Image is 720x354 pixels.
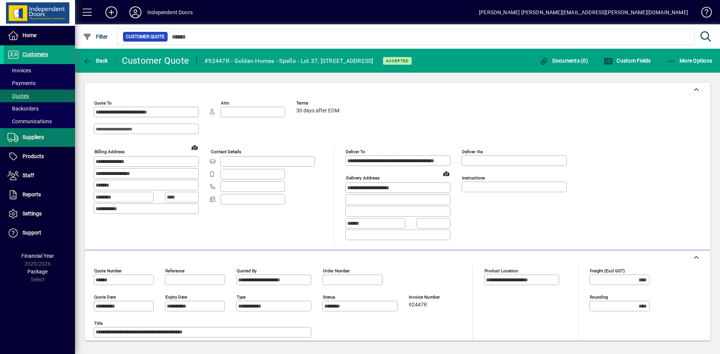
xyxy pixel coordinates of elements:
mat-label: Quote To [94,100,112,106]
a: Communications [4,115,75,128]
mat-label: Attn [221,100,229,106]
div: Independent Doors [147,6,193,18]
a: View on map [440,167,452,179]
span: Back [83,58,108,64]
span: Financial Year [21,253,54,259]
a: Staff [4,166,75,185]
mat-label: Reference [165,268,184,273]
mat-label: Product location [484,268,518,273]
a: Backorders [4,102,75,115]
mat-label: Order number [323,268,350,273]
button: Custom Fields [602,54,653,67]
span: Suppliers [22,134,44,140]
mat-label: Quote number [94,268,122,273]
button: Add [99,6,123,19]
span: Home [22,32,36,38]
span: 92447R [409,302,427,308]
span: Filter [83,34,108,40]
a: Products [4,147,75,166]
span: Reports [22,191,41,197]
span: Payments [7,80,36,86]
button: Back [81,54,110,67]
span: More Options [667,58,712,64]
mat-label: Deliver via [462,149,483,154]
mat-label: Title [94,320,103,326]
mat-label: Quote date [94,294,116,299]
mat-label: Expiry date [165,294,187,299]
a: Support [4,224,75,242]
span: Package [27,269,48,275]
a: Settings [4,205,75,223]
span: Staff [22,172,34,178]
div: #92447R - Golden Homes - Spello - Lot 37, [STREET_ADDRESS] [204,55,373,67]
span: Invoices [7,67,31,73]
mat-label: Deliver To [346,149,365,154]
a: Payments [4,77,75,90]
a: Quotes [4,90,75,102]
span: Backorders [7,106,39,112]
a: Invoices [4,64,75,77]
mat-label: Status [323,294,335,299]
a: Reports [4,185,75,204]
a: Knowledge Base [696,1,711,26]
mat-label: Quoted by [237,268,256,273]
span: Invoice number [409,295,454,300]
span: ACCEPTED [386,58,409,63]
span: Customers [22,51,48,57]
a: Suppliers [4,128,75,147]
button: More Options [665,54,714,67]
mat-label: Type [237,294,246,299]
button: Filter [81,30,110,43]
span: Settings [22,211,42,217]
span: Documents (0) [539,58,588,64]
span: Products [22,153,44,159]
mat-label: Instructions [462,175,485,181]
div: [PERSON_NAME] [PERSON_NAME][EMAIL_ADDRESS][PERSON_NAME][DOMAIN_NAME] [479,6,688,18]
button: Documents (0) [537,54,590,67]
a: Home [4,26,75,45]
span: Customer Quote [126,33,165,40]
span: 30 days after EOM [296,108,339,114]
button: Profile [123,6,147,19]
span: Support [22,230,41,236]
app-page-header-button: Back [75,54,116,67]
span: Quotes [7,93,29,99]
span: Terms [296,101,341,106]
mat-label: Freight (excl GST) [590,268,625,273]
span: Communications [7,118,52,124]
div: Customer Quote [122,55,189,67]
span: Custom Fields [604,58,651,64]
a: View on map [189,141,201,153]
mat-label: Rounding [590,294,608,299]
